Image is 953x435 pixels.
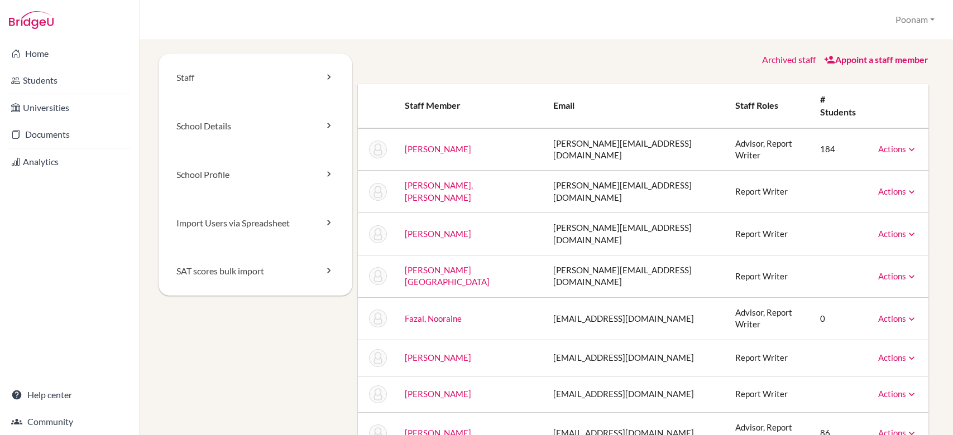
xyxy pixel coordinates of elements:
a: School Details [159,102,352,151]
a: [PERSON_NAME] [405,352,471,362]
th: Staff roles [726,84,811,128]
a: SAT scores bulk import [159,247,352,296]
td: Report Writer [726,171,811,213]
a: Students [2,69,137,91]
td: [EMAIL_ADDRESS][DOMAIN_NAME] [544,340,727,376]
a: Documents [2,123,137,146]
td: [PERSON_NAME][EMAIL_ADDRESS][DOMAIN_NAME] [544,255,727,298]
a: Fazal, Nooraine [405,313,462,323]
td: [PERSON_NAME][EMAIL_ADDRESS][DOMAIN_NAME] [544,213,727,255]
a: Actions [878,313,917,323]
a: Actions [878,389,917,399]
img: Suprity Bhattacharya [369,225,387,243]
img: Harmeet Bajaj [369,141,387,158]
img: Bridge-U [9,11,54,29]
td: 184 [811,128,869,171]
a: [PERSON_NAME], [PERSON_NAME] [405,180,473,202]
a: Actions [878,352,917,362]
td: [PERSON_NAME][EMAIL_ADDRESS][DOMAIN_NAME] [544,128,727,171]
a: [PERSON_NAME] [405,144,471,154]
a: Actions [878,229,917,239]
a: Actions [878,271,917,281]
a: [PERSON_NAME] [405,389,471,399]
a: Actions [878,186,917,196]
th: # students [811,84,869,128]
a: Analytics [2,151,137,173]
td: 0 [811,297,869,340]
a: Community [2,410,137,433]
th: Staff member [396,84,544,128]
td: Report Writer [726,340,811,376]
th: Email [544,84,727,128]
td: Report Writer [726,376,811,412]
td: [PERSON_NAME][EMAIL_ADDRESS][DOMAIN_NAME] [544,171,727,213]
a: Home [2,42,137,65]
td: [EMAIL_ADDRESS][DOMAIN_NAME] [544,376,727,412]
td: Advisor, Report Writer [726,297,811,340]
a: Actions [878,144,917,154]
a: Universities [2,96,137,119]
a: Appoint a staff member [824,54,928,65]
td: Advisor, Report Writer [726,128,811,171]
a: School Profile [159,151,352,199]
a: Staff [159,54,352,102]
td: Report Writer [726,213,811,255]
img: Sudeshna Biswas [369,267,387,285]
img: Swati Ghosh [369,349,387,367]
a: Help center [2,384,137,406]
a: [PERSON_NAME][GEOGRAPHIC_DATA] [405,265,490,287]
a: [PERSON_NAME] [405,229,471,239]
img: Aparajita Dutta Banerjee [369,183,387,201]
button: Poonam [890,9,940,30]
a: Archived staff [762,54,816,65]
td: Report Writer [726,255,811,298]
a: Import Users via Spreadsheet [159,199,352,248]
img: Mousumi Haldar [369,385,387,403]
td: [EMAIL_ADDRESS][DOMAIN_NAME] [544,297,727,340]
img: Nooraine Fazal [369,310,387,327]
